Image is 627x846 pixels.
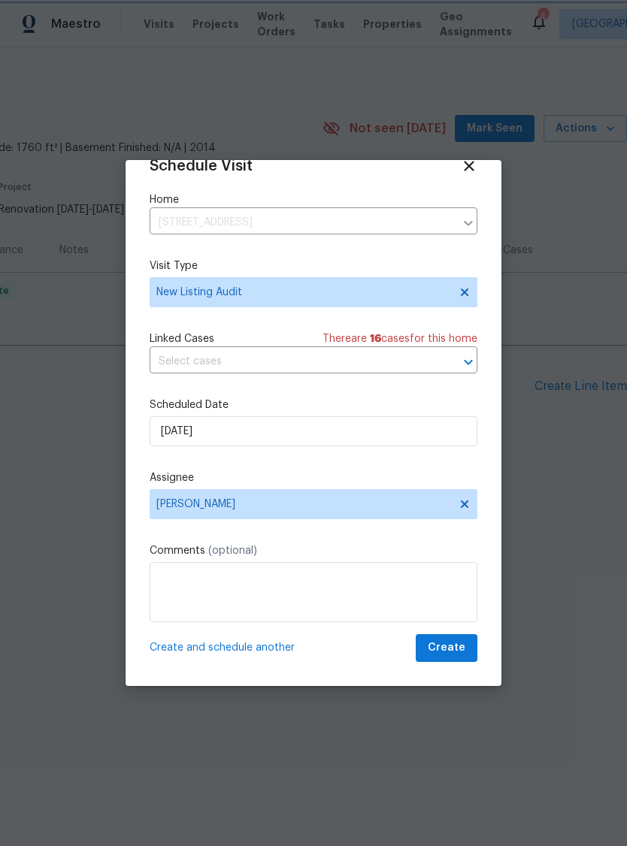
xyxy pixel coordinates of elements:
[428,639,465,657] span: Create
[208,545,257,556] span: (optional)
[150,159,253,174] span: Schedule Visit
[150,192,477,207] label: Home
[150,350,435,373] input: Select cases
[416,634,477,662] button: Create
[156,285,449,300] span: New Listing Audit
[150,331,214,346] span: Linked Cases
[458,352,479,373] button: Open
[150,397,477,412] label: Scheduled Date
[150,258,477,273] label: Visit Type
[156,498,451,510] span: [PERSON_NAME]
[323,331,477,346] span: There are case s for this home
[370,334,381,344] span: 16
[150,640,295,655] span: Create and schedule another
[150,211,455,234] input: Enter in an address
[150,416,477,446] input: M/D/YYYY
[150,470,477,485] label: Assignee
[461,158,477,174] span: Close
[150,543,477,558] label: Comments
